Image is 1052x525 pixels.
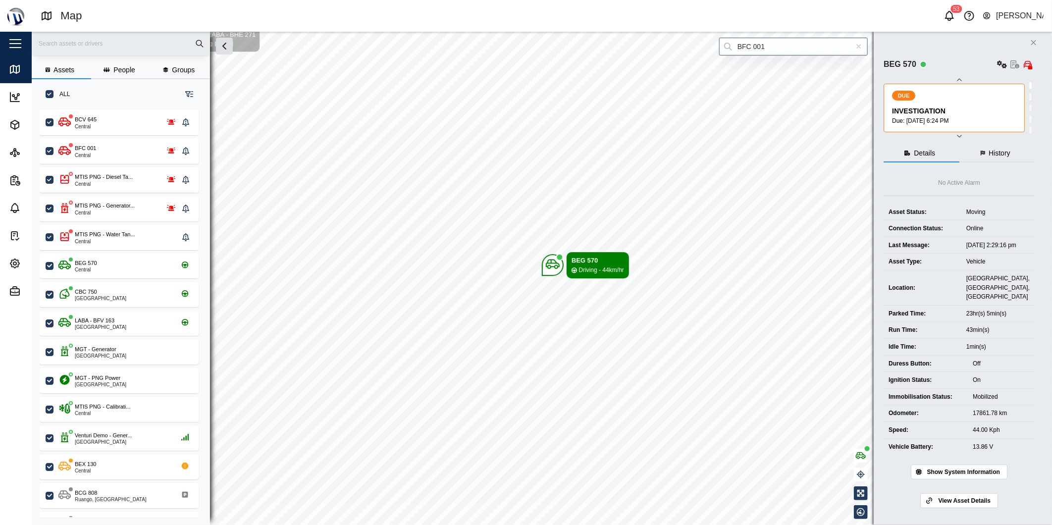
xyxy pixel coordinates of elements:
span: View Asset Details [938,494,990,508]
div: BEG 570 [572,256,624,265]
div: Connection Status: [889,224,956,233]
button: [PERSON_NAME] [982,9,1044,23]
div: [GEOGRAPHIC_DATA], [GEOGRAPHIC_DATA], [GEOGRAPHIC_DATA] [966,274,1030,302]
div: Admin [26,286,53,297]
div: Central [75,239,135,244]
div: Immobilisation Status: [889,392,963,402]
span: People [113,66,135,73]
div: BEX 130 [75,460,96,469]
div: Idle Time: [889,342,956,352]
div: Vehicle Battery: [889,442,963,452]
div: Due: [DATE] 6:24 PM [892,116,1018,126]
div: Vehicle [966,257,1030,266]
div: Assets [26,119,54,130]
div: Last Message: [889,241,956,250]
div: Central [75,182,133,187]
div: 17861.78 km [973,409,1030,418]
div: BCV 645 [75,115,97,124]
div: 13.86 V [973,442,1030,452]
div: Moving [966,208,1030,217]
div: MGT - PNG Power [75,374,120,382]
div: Mobilized [973,392,1030,402]
div: BFC 001 [75,144,96,153]
div: Central [75,124,97,129]
div: CBC 750 [75,288,97,296]
div: Settings [26,258,59,269]
div: INVESTIGATION [892,106,1018,117]
div: MTIS PNG - Calibrati... [75,403,130,411]
div: On [973,375,1030,385]
div: Off [973,359,1030,368]
div: Sites [26,147,49,158]
div: Map marker [542,252,629,278]
div: Speed: [889,425,963,435]
div: Parked Time: [889,309,956,318]
div: Central [75,210,135,215]
div: Asset Status: [889,208,956,217]
span: DUE [898,91,910,100]
span: Show System Information [927,465,999,479]
div: Central [75,469,96,473]
div: Odometer: [889,409,963,418]
div: Driving - 44km/hr [579,265,624,275]
div: [GEOGRAPHIC_DATA] [75,354,126,359]
div: MGT - Generator [75,345,116,354]
input: Search assets or drivers [38,36,204,51]
div: Ruango, [GEOGRAPHIC_DATA] [75,497,147,502]
div: 23hr(s) 5min(s) [966,309,1030,318]
div: Online [966,224,1030,233]
img: Main Logo [5,5,27,27]
div: MTIS PNG - Generator... [75,202,135,210]
div: [DATE] 2:29:16 pm [966,241,1030,250]
label: ALL [53,90,70,98]
div: BCG 808 [75,489,97,497]
div: 1min(s) [966,342,1030,352]
div: MTIS PNG - Water Tan... [75,230,135,239]
span: Groups [172,66,195,73]
span: History [989,150,1010,157]
div: Map [26,64,47,75]
div: Dashboard [26,92,68,103]
div: Asset Type: [889,257,956,266]
input: Search by People, Asset, Geozone or Place [719,38,868,55]
div: Venturi Demo - Gener... [75,431,132,440]
div: Map [60,7,82,25]
div: LABA - BFV 163 [75,316,114,325]
div: Tasks [26,230,52,241]
div: [GEOGRAPHIC_DATA] [75,325,126,330]
div: BEG 570 [884,58,916,71]
div: 53 [950,5,962,13]
div: [GEOGRAPHIC_DATA] [75,440,132,445]
div: Parked [214,40,233,49]
div: Run Time: [889,325,956,335]
button: Show System Information [911,465,1007,479]
div: [PERSON_NAME] [996,10,1044,22]
div: Central [75,267,97,272]
span: Details [914,150,935,157]
div: BEG 570 [75,259,97,267]
div: Duress Button: [889,359,963,368]
div: Central [75,411,130,416]
canvas: Map [32,32,1052,525]
a: View Asset Details [920,493,998,508]
div: 43min(s) [966,325,1030,335]
div: LABA - BHE 271 [208,30,256,40]
div: MTIS PNG - Diesel Ta... [75,173,133,181]
div: grid [40,106,210,517]
div: Central [75,153,96,158]
span: Assets [53,66,74,73]
div: Alarms [26,203,55,213]
div: Location: [889,283,956,293]
div: [GEOGRAPHIC_DATA] [75,296,126,301]
div: No Active Alarm [938,178,980,188]
div: Reports [26,175,58,186]
div: 44.00 Kph [973,425,1030,435]
div: Ignition Status: [889,375,963,385]
div: [GEOGRAPHIC_DATA] [75,382,126,387]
